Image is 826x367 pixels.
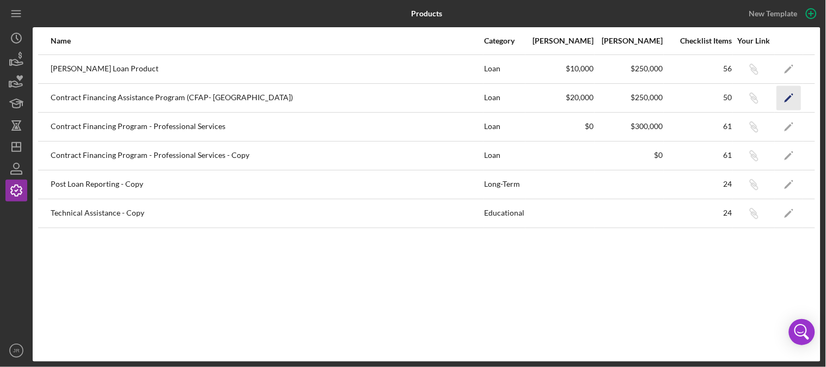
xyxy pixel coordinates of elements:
[484,171,525,198] div: Long-Term
[664,64,732,73] div: 56
[411,9,442,18] b: Products
[13,348,20,354] text: JR
[51,142,483,169] div: Contract Financing Program - Professional Services - Copy
[664,180,732,188] div: 24
[595,122,663,131] div: $300,000
[664,209,732,217] div: 24
[484,36,525,45] div: Category
[595,93,663,102] div: $250,000
[526,93,594,102] div: $20,000
[51,36,483,45] div: Name
[51,84,483,112] div: Contract Financing Assistance Program (CFAP- [GEOGRAPHIC_DATA])
[484,142,525,169] div: Loan
[484,200,525,227] div: Educational
[526,64,594,73] div: $10,000
[664,122,732,131] div: 61
[743,5,821,22] button: New Template
[51,113,483,140] div: Contract Financing Program - Professional Services
[484,84,525,112] div: Loan
[51,200,483,227] div: Technical Assistance - Copy
[664,36,732,45] div: Checklist Items
[595,64,663,73] div: $250,000
[5,340,27,362] button: JR
[595,151,663,160] div: $0
[595,36,663,45] div: [PERSON_NAME]
[484,113,525,140] div: Loan
[526,122,594,131] div: $0
[664,151,732,160] div: 61
[484,56,525,83] div: Loan
[51,171,483,198] div: Post Loan Reporting - Copy
[749,5,798,22] div: New Template
[51,56,483,83] div: [PERSON_NAME] Loan Product
[526,36,594,45] div: [PERSON_NAME]
[733,36,774,45] div: Your Link
[789,319,815,345] div: Open Intercom Messenger
[664,93,732,102] div: 50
